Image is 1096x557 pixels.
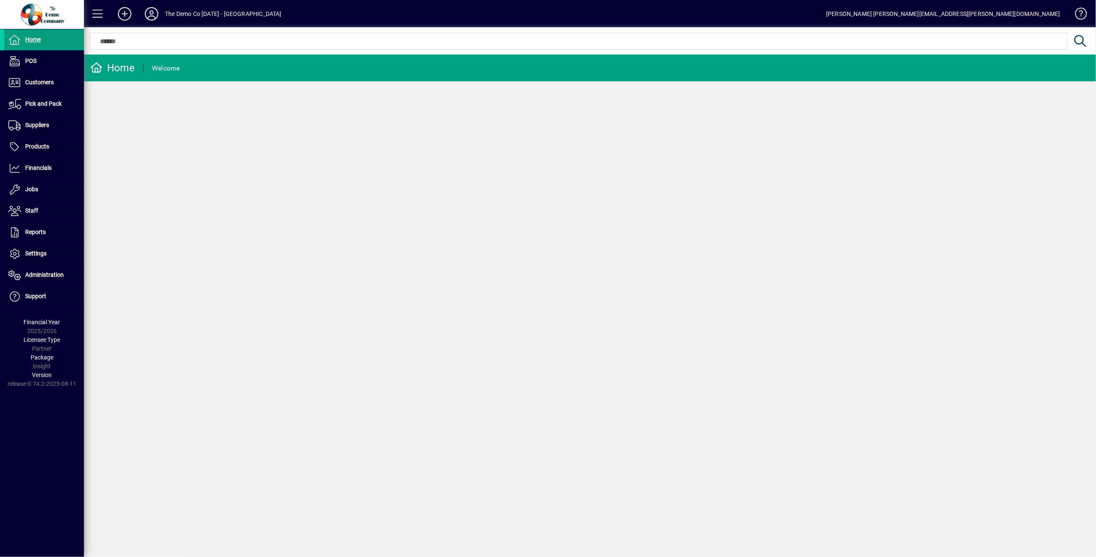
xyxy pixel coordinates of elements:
[25,293,46,299] span: Support
[4,94,84,115] a: Pick and Pack
[25,207,38,214] span: Staff
[25,122,49,128] span: Suppliers
[4,51,84,72] a: POS
[32,372,52,378] span: Version
[1069,2,1086,29] a: Knowledge Base
[24,319,60,325] span: Financial Year
[25,250,47,257] span: Settings
[25,271,64,278] span: Administration
[24,336,60,343] span: Licensee Type
[25,229,46,235] span: Reports
[4,243,84,264] a: Settings
[25,100,62,107] span: Pick and Pack
[4,265,84,286] a: Administration
[31,354,53,361] span: Package
[4,136,84,157] a: Products
[152,62,180,75] div: Welcome
[25,186,38,193] span: Jobs
[111,6,138,21] button: Add
[138,6,165,21] button: Profile
[25,36,41,43] span: Home
[165,7,282,21] div: The Demo Co [DATE] - [GEOGRAPHIC_DATA]
[4,286,84,307] a: Support
[25,143,49,150] span: Products
[25,164,52,171] span: Financials
[4,179,84,200] a: Jobs
[4,115,84,136] a: Suppliers
[4,158,84,179] a: Financials
[4,72,84,93] a: Customers
[25,57,37,64] span: POS
[4,222,84,243] a: Reports
[25,79,54,86] span: Customers
[826,7,1060,21] div: [PERSON_NAME] [PERSON_NAME][EMAIL_ADDRESS][PERSON_NAME][DOMAIN_NAME]
[90,61,135,75] div: Home
[4,200,84,221] a: Staff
